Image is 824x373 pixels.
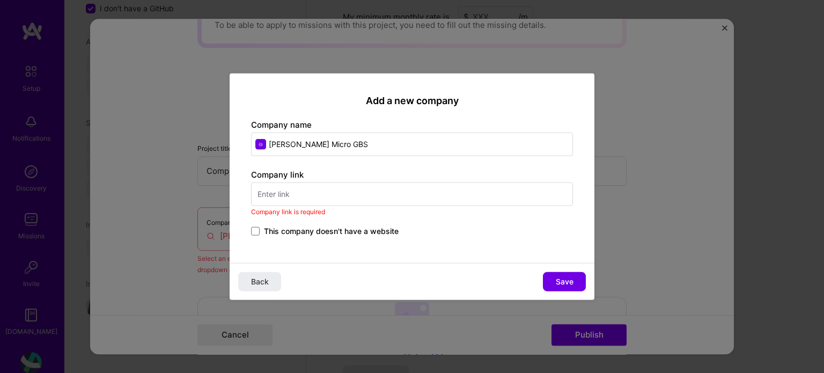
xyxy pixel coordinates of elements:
[251,120,312,130] label: Company name
[251,170,304,180] label: Company link
[251,276,269,287] span: Back
[251,206,573,217] div: Company link is required
[238,272,281,291] button: Back
[251,94,573,106] h2: Add a new company
[264,226,399,237] span: This company doesn't have a website
[251,182,573,206] input: Enter link
[251,133,573,156] input: Enter name
[543,272,586,291] button: Save
[556,276,573,287] span: Save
